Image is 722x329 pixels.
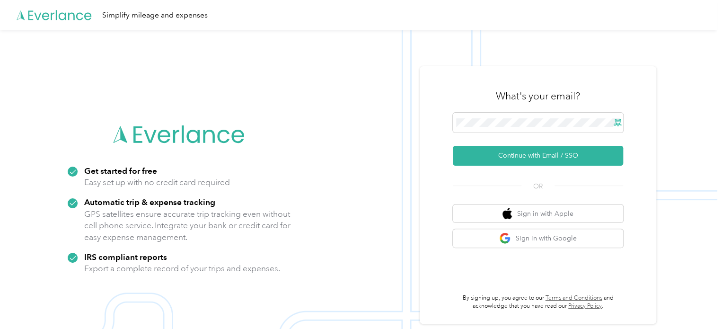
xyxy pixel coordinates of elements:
[521,181,555,191] span: OR
[546,294,602,302] a: Terms and Conditions
[84,177,230,188] p: Easy set up with no credit card required
[84,197,215,207] strong: Automatic trip & expense tracking
[84,263,280,275] p: Export a complete record of your trips and expenses.
[84,208,291,243] p: GPS satellites ensure accurate trip tracking even without cell phone service. Integrate your bank...
[84,252,167,262] strong: IRS compliant reports
[502,208,512,220] img: apple logo
[84,166,157,176] strong: Get started for free
[496,89,580,103] h3: What's your email?
[453,294,623,311] p: By signing up, you agree to our and acknowledge that you have read our .
[453,146,623,166] button: Continue with Email / SSO
[102,9,208,21] div: Simplify mileage and expenses
[568,302,602,310] a: Privacy Policy
[453,205,623,223] button: apple logoSign in with Apple
[453,229,623,248] button: google logoSign in with Google
[499,232,511,244] img: google logo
